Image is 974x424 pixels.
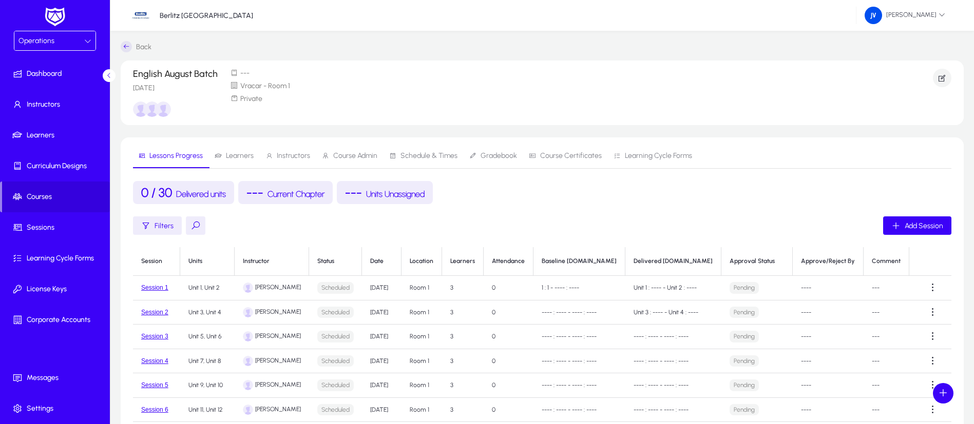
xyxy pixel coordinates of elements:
[2,305,112,335] a: Corporate Accounts
[793,247,864,276] th: Approve/Reject By
[730,257,775,265] div: Approval Status
[180,349,235,374] td: Unit 7, Unit 8
[144,102,160,117] img: Hazem MouradDL
[872,284,880,291] ui-rich-text-field: ---
[141,185,226,200] h4: 0 / 30
[362,373,402,398] td: [DATE]
[243,356,253,366] img: default-user.png
[625,300,721,325] td: Unit 3 : ---- - Unit 4 : ----
[481,152,517,159] span: Gradebook
[484,349,533,374] td: 0
[131,6,150,25] img: 34.jpg
[133,69,218,79] p: English August Batch
[235,325,309,349] td: [PERSON_NAME]
[730,355,759,367] p: Pending
[362,325,402,349] td: [DATE]
[141,309,168,316] button: Session 2
[141,381,168,389] button: Session 5
[240,94,262,103] span: Private
[243,257,300,265] div: Instructor
[442,398,484,422] td: 3
[243,282,253,293] img: default-user.png
[243,405,253,415] img: default-user.png
[484,300,533,325] td: 0
[533,398,625,422] td: ---- : ---- - ---- : ----
[2,161,112,171] span: Curriculum Designs
[317,307,354,318] p: Scheduled
[370,257,384,265] div: Date
[484,398,533,422] td: 0
[872,357,880,365] ui-rich-text-field: ---
[246,185,324,200] h4: ---
[240,82,290,90] span: Vracar - Room 1
[2,253,112,264] span: Learning Cycle Forms
[442,276,484,300] td: 3
[238,181,333,204] app-course-simple-card: Current Chapter
[856,6,953,25] button: [PERSON_NAME]
[2,58,112,89] a: Dashboard
[317,257,334,265] div: Status
[730,257,784,265] div: Approval Status
[793,276,864,300] td: ----
[533,373,625,398] td: ---- : ---- - ---- : ----
[793,300,864,325] td: ----
[362,300,402,325] td: [DATE]
[226,152,254,159] span: Learners
[366,189,425,199] span: Units Unassigned
[362,398,402,422] td: [DATE]
[400,152,457,159] span: Schedule & Times
[317,404,354,416] p: Scheduled
[2,315,112,325] span: Corporate Accounts
[730,404,759,416] p: Pending
[362,276,402,300] td: [DATE]
[533,276,625,300] td: 1 : 1 - ---- : ----
[317,355,354,367] p: Scheduled
[176,189,226,199] span: Delivered units
[180,373,235,398] td: Unit 9, Unit 10
[156,102,171,117] img: John Dale
[442,247,484,276] th: Learners
[180,398,235,422] td: Unit 11, Unit 12
[730,307,759,318] p: Pending
[625,276,721,300] td: Unit 1 : ---- - Unit 2 : ----
[883,216,951,235] button: Add Session
[872,381,880,389] ui-rich-text-field: ---
[155,221,174,230] span: Filters
[442,349,484,374] td: 3
[2,212,112,243] a: Sessions
[333,152,377,159] span: Course Admin
[317,282,354,294] p: Scheduled
[730,282,759,294] p: Pending
[235,373,309,398] td: [PERSON_NAME]
[793,373,864,398] td: ----
[243,331,253,341] img: default-user.png
[410,309,429,316] app-course-session-cell-with-validation: Room 1
[2,120,112,151] a: Learners
[793,398,864,422] td: ----
[141,357,168,365] button: Session 4
[2,192,110,202] span: Courses
[243,380,253,390] img: default-user.png
[865,7,882,24] img: 161.png
[484,325,533,349] td: 0
[533,325,625,349] td: ---- : ---- - ---- : ----
[625,325,721,349] td: ---- : ---- - ---- : ----
[133,216,182,235] button: Filters
[133,181,234,204] app-course-progress-card: Delivered units
[484,373,533,398] td: 0
[235,349,309,374] td: [PERSON_NAME]
[793,325,864,349] td: ----
[141,284,168,291] button: Session 1
[410,381,429,389] app-course-session-cell-with-validation: Room 1
[180,325,235,349] td: Unit 5, Unit 6
[410,406,429,413] app-course-session-cell-with-validation: Room 1
[160,11,253,20] p: Berlitz [GEOGRAPHIC_DATA]
[337,181,433,204] app-course-simple-card: Units Unassigned
[18,36,54,45] span: Operations
[362,349,402,374] td: [DATE]
[235,398,309,422] td: [PERSON_NAME]
[141,406,168,413] button: Session 6
[484,276,533,300] td: 0
[625,398,721,422] td: ---- : ---- - ---- : ----
[42,6,68,28] img: white-logo.png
